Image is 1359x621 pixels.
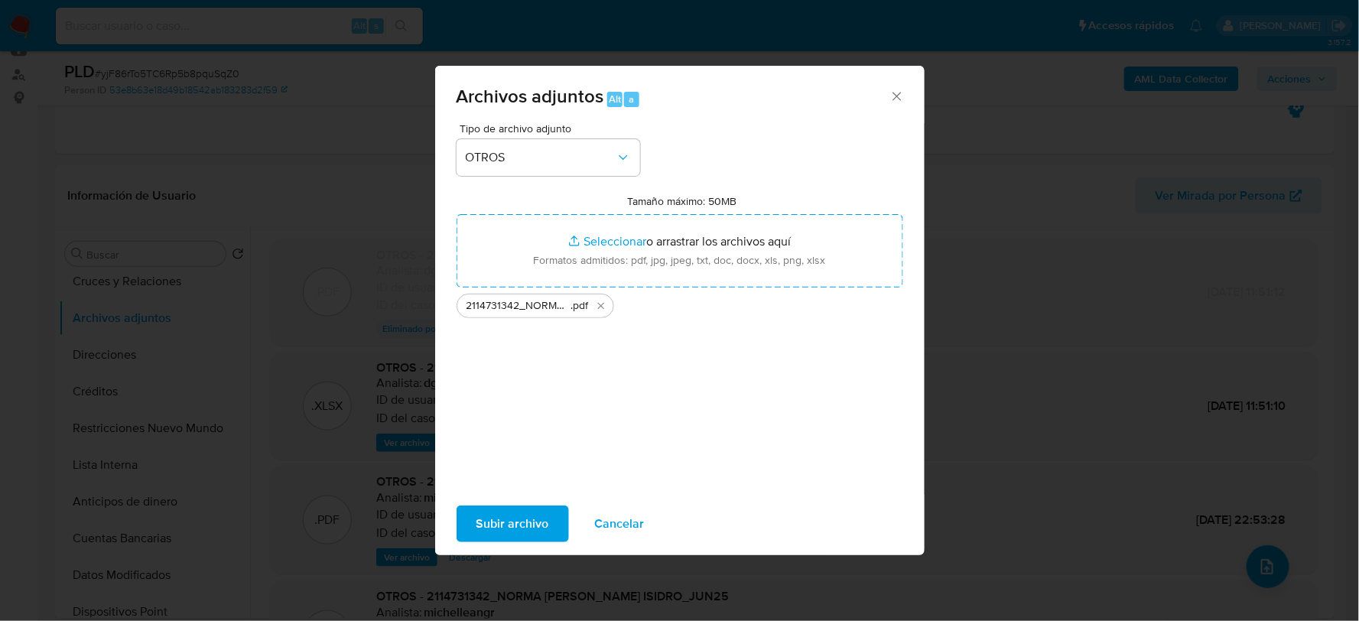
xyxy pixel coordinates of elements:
[457,288,903,318] ul: Archivos seleccionados
[460,123,644,134] span: Tipo de archivo adjunto
[466,150,616,165] span: OTROS
[571,298,589,314] span: .pdf
[595,507,645,541] span: Cancelar
[457,506,569,542] button: Subir archivo
[629,92,635,106] span: a
[467,298,571,314] span: 2114731342_NORMA SANCHEZ_AGO2025.
[627,194,736,208] label: Tamaño máximo: 50MB
[889,89,903,102] button: Cerrar
[457,83,604,109] span: Archivos adjuntos
[476,507,549,541] span: Subir archivo
[609,92,621,106] span: Alt
[592,297,610,315] button: Eliminar 2114731342_NORMA SANCHEZ_AGO2025..pdf
[575,506,665,542] button: Cancelar
[457,139,640,176] button: OTROS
